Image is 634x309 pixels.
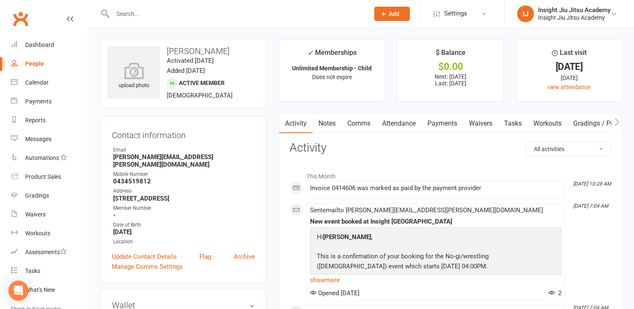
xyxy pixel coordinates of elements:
div: Product Sales [25,173,61,180]
input: Search... [110,8,363,20]
a: Workouts [11,224,88,243]
a: Manage Comms Settings [112,262,183,272]
div: Calendar [25,79,49,86]
div: Automations [25,154,59,161]
strong: [STREET_ADDRESS] [113,195,255,202]
div: Member Number [113,204,255,212]
a: show more [310,274,562,286]
a: Assessments [11,243,88,262]
a: Messages [11,130,88,149]
i: ✓ [308,49,313,57]
a: Archive [234,252,255,262]
a: Notes [313,114,342,133]
a: People [11,54,88,73]
a: Dashboard [11,36,88,54]
div: Waivers [25,211,46,218]
i: [DATE] 7:04 AM [573,203,608,209]
strong: [PERSON_NAME] [323,233,371,241]
i: [DATE] 10:28 AM [573,181,611,187]
div: Invoice 0414606 was marked as paid by the payment provider [310,185,562,192]
span: [DEMOGRAPHIC_DATA] [167,92,233,99]
div: Tasks [25,268,40,274]
div: Last visit [551,47,586,62]
button: Add [374,7,410,21]
span: Add [389,10,399,17]
time: Activated [DATE] [167,57,214,64]
div: People [25,60,44,67]
strong: [DATE] [113,228,255,236]
span: Sent email to [PERSON_NAME][EMAIL_ADDRESS][PERSON_NAME][DOMAIN_NAME] [310,206,543,214]
span: Opened [DATE] [310,289,360,297]
strong: Unlimited Membership - Child [292,65,372,72]
div: Payments [25,98,52,105]
span: Active member [179,80,225,86]
div: Memberships [308,47,357,63]
div: Gradings [25,192,49,199]
a: Gradings [11,186,88,205]
a: Waivers [11,205,88,224]
div: $0.00 [405,62,496,71]
a: Product Sales [11,167,88,186]
a: What's New [11,281,88,299]
div: Mobile Number [113,170,255,178]
a: Activity [279,114,313,133]
time: Added [DATE] [167,67,205,75]
div: Dashboard [25,41,54,48]
a: Comms [342,114,376,133]
p: This is a confirmation of your booking for the No-gi/wrestling ([DEMOGRAPHIC_DATA]) event which s... [315,251,557,273]
span: Settings [444,4,467,23]
li: This Month [290,167,611,181]
a: Tasks [498,114,528,133]
a: Clubworx [10,8,31,29]
a: Waivers [463,114,498,133]
div: Reports [25,117,46,124]
a: Flag [199,252,211,262]
a: Reports [11,111,88,130]
a: Payments [422,114,463,133]
div: [DATE] [524,73,614,82]
div: upload photo [108,62,160,90]
a: Tasks [11,262,88,281]
div: Insight Jiu Jitsu Academy [538,14,611,21]
div: Email [113,146,255,154]
div: Workouts [25,230,50,237]
strong: 0434519812 [113,178,255,185]
a: Payments [11,92,88,111]
a: Automations [11,149,88,167]
div: Date of Birth [113,221,255,229]
span: Does not expire [312,74,352,80]
div: Assessments [25,249,67,255]
strong: - [113,211,255,219]
div: Messages [25,136,52,142]
div: New event booked at Insight [GEOGRAPHIC_DATA] [310,218,562,225]
div: Open Intercom Messenger [8,281,28,301]
p: Hi , [315,232,557,244]
a: Calendar [11,73,88,92]
div: IJ [517,5,534,22]
div: Insight Jiu Jitsu Academy [538,6,611,14]
a: Workouts [528,114,567,133]
h3: Activity [290,142,611,154]
div: Address [113,187,255,195]
a: view attendance [548,84,590,90]
div: [DATE] [524,62,614,71]
div: $ Balance [436,47,466,62]
span: 2 [549,289,562,297]
div: Location [113,238,255,246]
a: Update Contact Details [112,252,177,262]
a: Attendance [376,114,422,133]
div: What's New [25,286,55,293]
h3: Contact information [112,127,255,140]
p: Next: [DATE] Last: [DATE] [405,73,496,87]
strong: [PERSON_NAME][EMAIL_ADDRESS][PERSON_NAME][DOMAIN_NAME] [113,153,255,168]
h3: [PERSON_NAME] [108,46,259,56]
